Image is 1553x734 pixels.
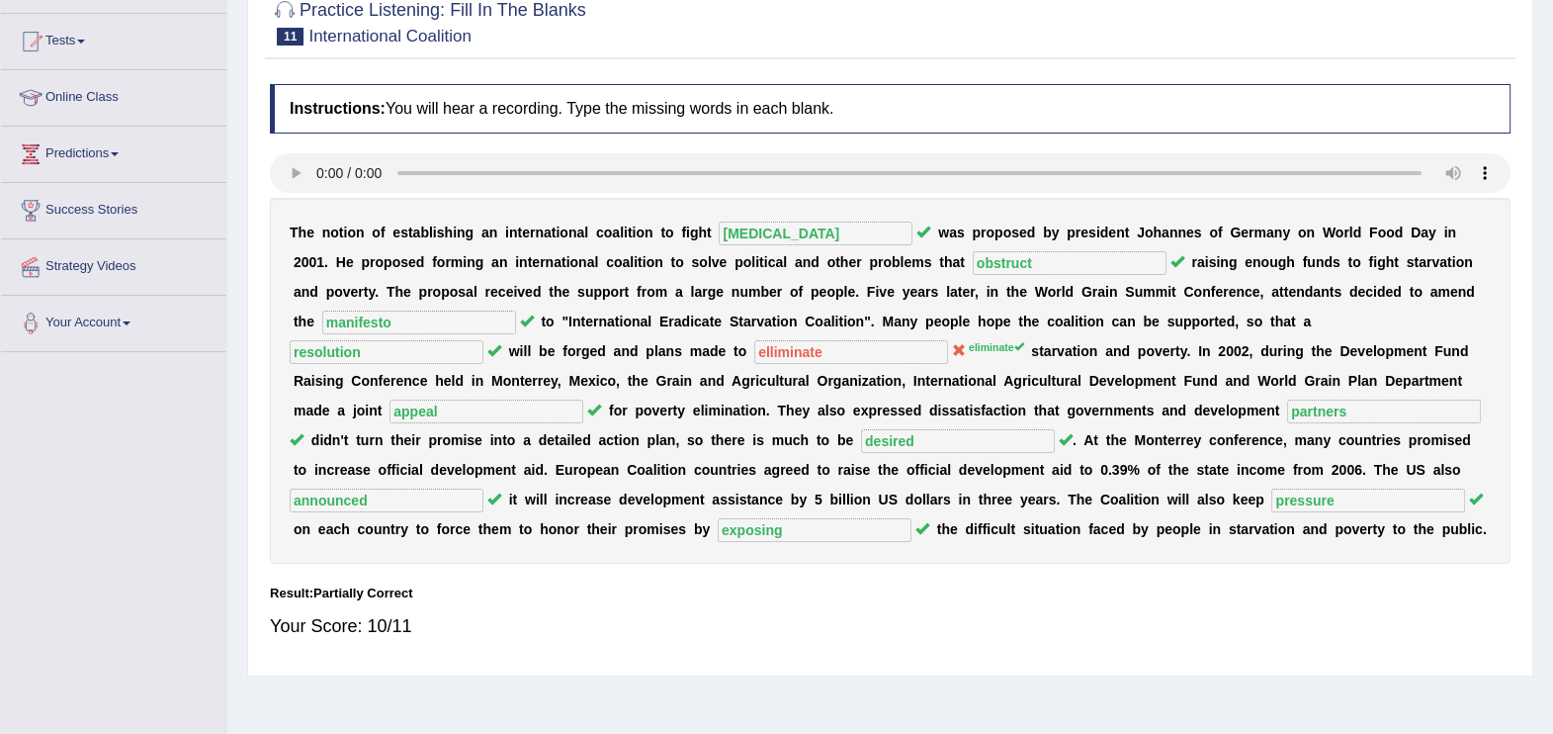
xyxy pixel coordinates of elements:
b: s [577,284,585,300]
b: o [1352,254,1361,270]
b: J [1137,225,1145,240]
b: s [1407,254,1415,270]
b: a [612,225,620,240]
b: m [911,254,923,270]
a: Success Stories [1,183,226,232]
b: f [432,254,437,270]
b: n [302,284,310,300]
a: Tests [1,14,226,63]
b: n [578,254,587,270]
b: t [1414,254,1419,270]
b: a [491,254,499,270]
b: c [768,254,776,270]
b: o [675,254,684,270]
b: e [1080,225,1088,240]
b: l [690,284,694,300]
b: y [1428,225,1436,240]
b: a [1162,225,1169,240]
b: a [576,225,584,240]
b: b [892,254,901,270]
b: Instructions: [290,100,386,117]
b: a [587,254,595,270]
b: o [1260,254,1269,270]
b: p [361,254,370,270]
b: n [654,254,663,270]
b: p [419,284,428,300]
b: t [339,225,344,240]
b: r [642,284,647,300]
b: i [515,254,519,270]
b: y [1282,225,1290,240]
b: t [628,225,633,240]
b: a [466,284,474,300]
b: v [1431,254,1439,270]
b: r [370,254,375,270]
b: t [364,284,369,300]
b: r [358,284,363,300]
b: t [1394,254,1399,270]
b: e [525,284,533,300]
b: n [1316,254,1325,270]
b: h [944,254,953,270]
b: i [463,254,467,270]
span: 11 [277,28,303,46]
b: h [840,254,849,270]
b: f [1303,254,1308,270]
b: g [475,254,484,270]
b: d [1324,254,1333,270]
b: g [466,225,475,240]
b: i [624,225,628,240]
b: o [636,225,645,240]
b: i [1216,254,1220,270]
b: l [429,225,433,240]
b: h [1386,254,1395,270]
b: 0 [302,254,309,270]
a: Online Class [1,70,226,120]
b: e [346,254,354,270]
b: n [1252,254,1261,270]
b: p [593,284,602,300]
b: f [681,225,686,240]
b: r [981,225,986,240]
input: blank [719,222,912,245]
b: m [748,284,760,300]
input: blank [973,251,1166,275]
b: a [481,225,489,240]
b: p [972,225,981,240]
b: n [1220,254,1229,270]
b: T [387,284,395,300]
b: n [322,225,331,240]
b: y [1052,225,1060,240]
b: i [1096,225,1100,240]
b: n [499,254,508,270]
b: n [546,254,555,270]
b: d [1027,225,1036,240]
b: f [798,284,803,300]
b: t [1447,254,1452,270]
b: i [764,254,768,270]
b: g [690,225,699,240]
b: o [611,284,620,300]
b: s [1209,254,1217,270]
b: g [1229,254,1238,270]
b: i [453,225,457,240]
b: e [522,225,530,240]
b: o [569,254,578,270]
b: i [633,225,637,240]
b: h [698,225,707,240]
b: r [1191,254,1196,270]
b: i [513,284,517,300]
b: t [707,225,712,240]
b: l [594,254,598,270]
b: t [625,284,630,300]
b: f [637,284,642,300]
a: Your Account [1,296,226,345]
b: t [1125,225,1130,240]
b: d [309,284,318,300]
b: p [441,284,450,300]
b: t [660,225,665,240]
b: l [708,254,712,270]
b: r [445,254,450,270]
b: v [712,254,720,270]
b: i [1373,254,1377,270]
